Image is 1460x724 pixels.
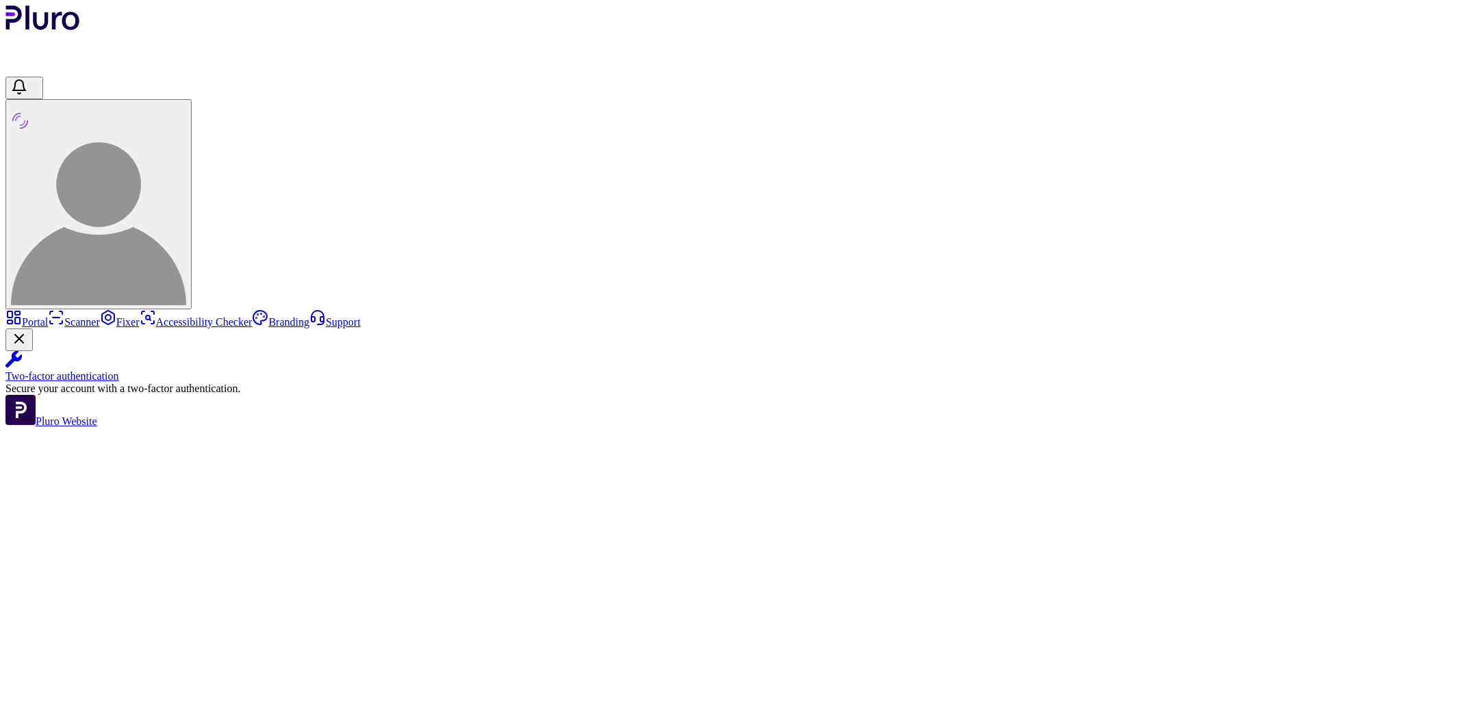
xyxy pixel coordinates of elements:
[5,316,48,328] a: Portal
[5,383,1455,395] div: Secure your account with a two-factor authentication.
[5,21,80,32] a: Logo
[140,316,253,328] a: Accessibility Checker
[5,370,1455,383] div: Two-factor authentication
[100,316,140,328] a: Fixer
[48,316,100,328] a: Scanner
[5,77,43,99] button: Open notifications, you have 125 new notifications
[5,415,97,427] a: Open Pluro Website
[252,316,309,328] a: Branding
[11,130,186,305] img: gila c
[5,351,1455,383] a: Two-factor authentication
[5,99,192,309] button: gila c
[5,328,33,351] button: Close Two-factor authentication notification
[5,309,1455,428] aside: Sidebar menu
[309,316,361,328] a: Support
